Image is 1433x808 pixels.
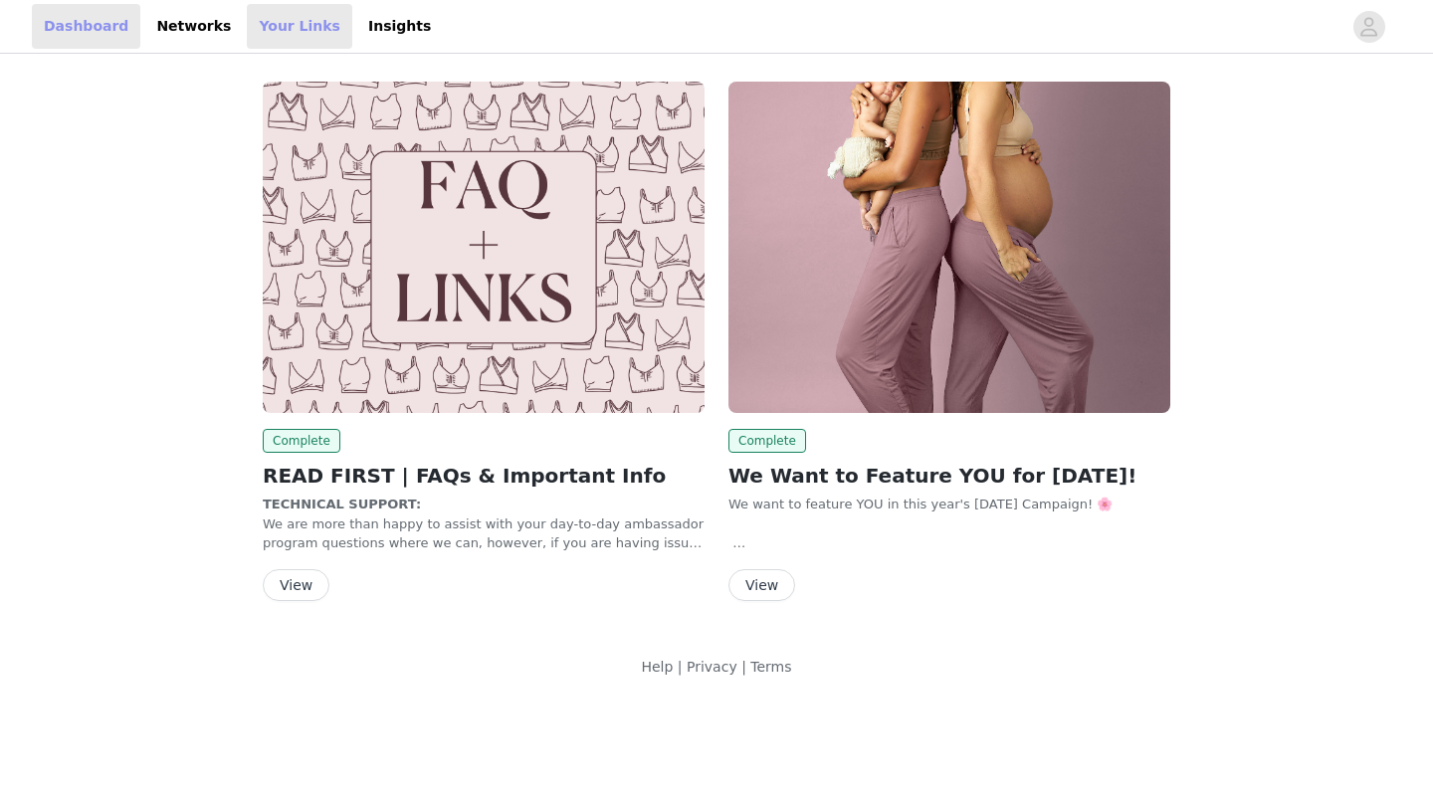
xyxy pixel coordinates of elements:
[728,429,806,453] span: Complete
[728,495,1170,514] div: We want to feature YOU in this year's [DATE] Campaign! 🌸
[144,4,243,49] a: Networks
[263,578,329,593] a: View
[728,82,1170,413] img: Kindred Bravely
[741,659,746,675] span: |
[263,569,329,601] button: View
[247,4,352,49] a: Your Links
[32,4,140,49] a: Dashboard
[263,497,421,511] strong: TECHNICAL SUPPORT:
[728,569,795,601] button: View
[356,4,443,49] a: Insights
[1359,11,1378,43] div: avatar
[263,495,705,553] p: We are more than happy to assist with your day-to-day ambassador program questions where we can, ...
[263,82,705,413] img: Kindred Bravely
[728,461,1170,491] h2: We Want to Feature YOU for [DATE]!
[750,659,791,675] a: Terms
[678,659,683,675] span: |
[641,659,673,675] a: Help
[263,461,705,491] h2: READ FIRST | FAQs & Important Info
[728,578,795,593] a: View
[687,659,737,675] a: Privacy
[263,429,340,453] span: Complete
